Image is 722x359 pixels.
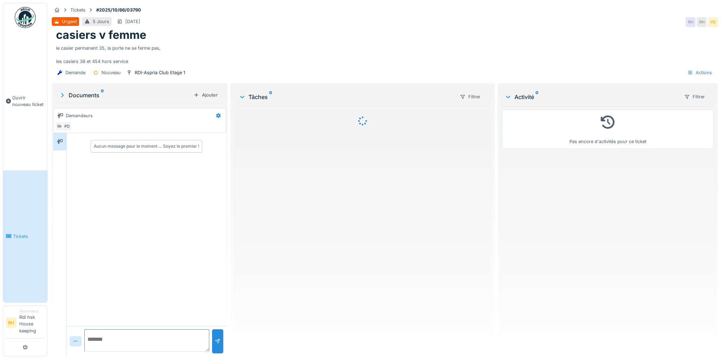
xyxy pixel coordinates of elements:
span: Ouvrir nouveau ticket [12,94,44,108]
div: Actions [684,68,715,78]
sup: 0 [535,93,539,101]
div: Tâches [239,93,454,101]
div: [DATE] [125,18,140,25]
div: Demandeurs [66,112,93,119]
div: RH [55,121,65,131]
span: Tickets [13,233,44,240]
a: RH DemandeurRdi hsk House keeping [6,309,44,339]
sup: 0 [269,93,272,101]
div: Filtrer [457,92,484,102]
sup: 0 [101,91,104,99]
div: Ajouter [191,90,220,100]
div: Documents [59,91,191,99]
div: Filtrer [681,92,708,102]
div: Tickets [70,7,85,13]
div: Demande [65,69,85,76]
div: le casier permanent 35, la porte ne se ferme pas, les casiers 38 et 454 hors service [56,42,714,65]
div: Nouveau [101,69,121,76]
a: Ouvrir nouveau ticket [3,32,47,170]
div: PD [62,121,72,131]
div: PD [708,17,718,27]
li: Rdi hsk House keeping [19,309,44,337]
strong: #2025/10/66/03790 [93,7,144,13]
div: Demandeur [19,309,44,314]
div: 5 Jours [93,18,109,25]
h1: casiers v femme [56,28,146,42]
div: RH [686,17,695,27]
div: Urgent [62,18,77,25]
a: Tickets [3,170,47,302]
li: RH [6,317,16,328]
div: RDI-Aspria Club Etage 1 [135,69,185,76]
div: Activité [505,93,678,101]
img: Badge_color-CXgf-gQk.svg [15,7,36,28]
div: Aucun message pour le moment … Soyez le premier ! [94,143,199,149]
div: Pas encore d'activités pour ce ticket [506,113,709,145]
div: RH [697,17,707,27]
